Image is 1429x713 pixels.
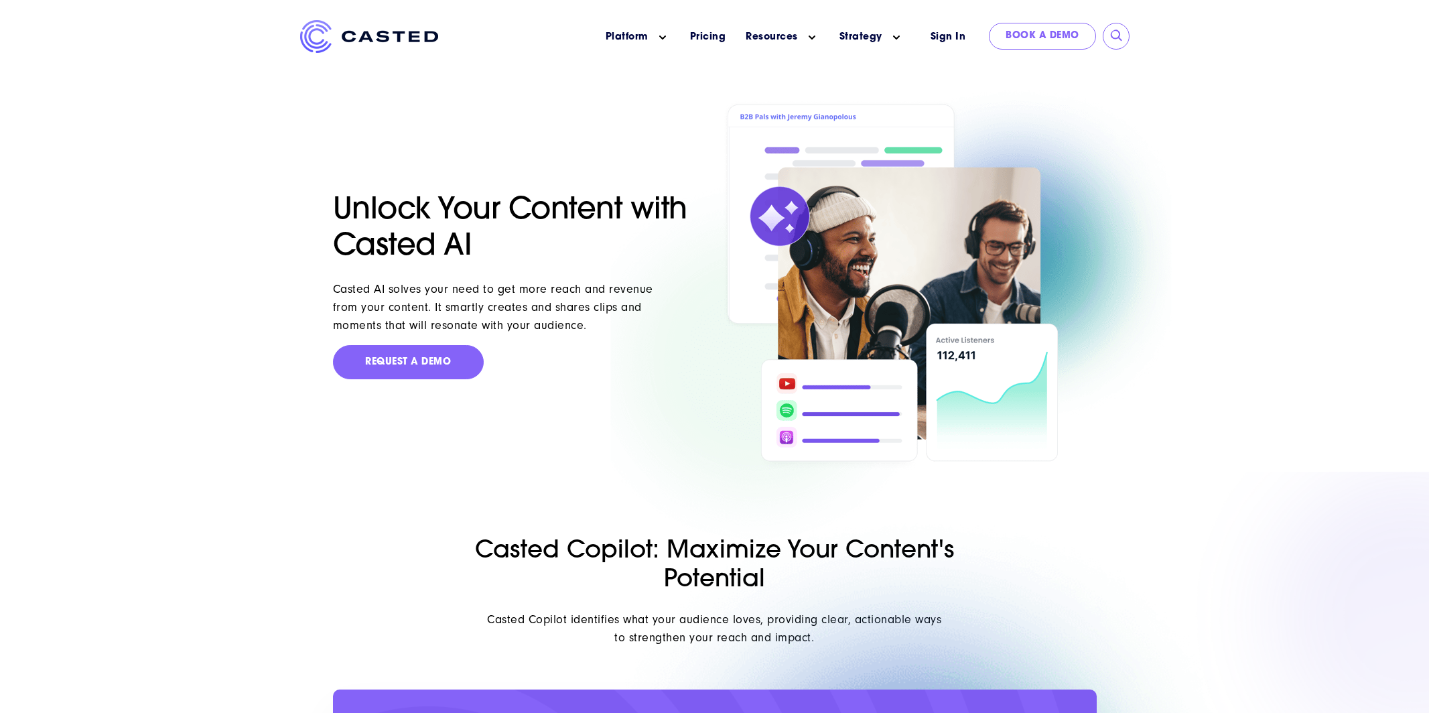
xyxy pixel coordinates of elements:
[746,30,798,44] a: Resources
[333,345,484,380] a: Request a Demo
[458,20,914,54] nav: Main menu
[1110,29,1124,43] input: Submit
[333,193,707,265] h1: Unlock Your Content with Casted AI
[606,30,649,44] a: Platform
[300,20,438,53] img: Casted_Logo_Horizontal_FullColor_PUR_BLUE
[723,101,1058,472] img: Casted AI Enhances Content
[333,280,676,334] div: Casted AI solves your need to get more reach and revenue from your content. It smartly creates an...
[690,30,726,44] a: Pricing
[839,30,882,44] a: Strategy
[989,23,1096,50] a: Book a Demo
[914,23,983,52] a: Sign In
